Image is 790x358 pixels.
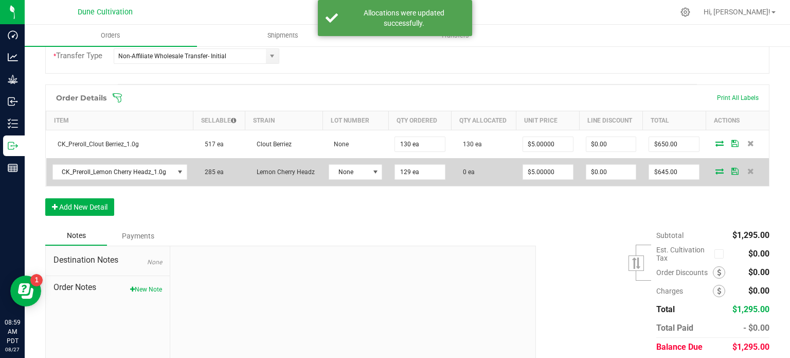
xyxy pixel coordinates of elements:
span: $0.00 [748,249,769,259]
input: 0 [586,165,636,179]
th: Total [642,111,706,130]
span: Shipments [254,31,312,40]
span: None [147,259,162,266]
input: 0 [395,137,445,151]
input: 0 [649,165,699,179]
span: Order Discounts [656,268,713,277]
th: Actions [706,111,769,130]
th: Qty Allocated [452,111,516,130]
th: Lot Number [322,111,388,130]
inline-svg: Dashboard [8,30,18,40]
input: 0 [523,165,573,179]
span: $0.00 [748,286,769,296]
input: 0 [523,137,573,151]
inline-svg: Inventory [8,118,18,129]
a: Shipments [197,25,369,46]
span: None [329,141,349,148]
span: Subtotal [656,231,684,240]
span: $1,295.00 [732,342,769,352]
div: Notes [45,226,107,246]
span: Save Order Detail [727,140,743,146]
button: New Note [130,285,162,294]
span: Est. Cultivation Tax [656,246,710,262]
span: 0 ea [458,168,475,176]
th: Line Discount [580,111,643,130]
inline-svg: Outbound [8,141,18,151]
span: $1,295.00 [732,230,769,240]
p: 08/27 [5,346,20,353]
input: 0 [586,137,636,151]
span: $1,295.00 [732,304,769,314]
th: Sellable [193,111,245,130]
span: - $0.00 [743,323,769,333]
th: Strain [245,111,322,130]
inline-svg: Grow [8,74,18,84]
span: 517 ea [200,141,224,148]
span: Balance Due [656,342,703,352]
span: $0.00 [748,267,769,277]
span: CK_Preroll_Clout Berriez_1.0g [52,141,139,148]
a: Orders [25,25,197,46]
span: Save Order Detail [727,168,743,174]
span: Total Paid [656,323,693,333]
inline-svg: Analytics [8,52,18,62]
span: Total [656,304,675,314]
input: 0 [649,137,699,151]
inline-svg: Inbound [8,96,18,107]
span: CK_Preroll_Lemon Cherry Headz_1.0g [53,165,174,179]
p: 08:59 AM PDT [5,318,20,346]
th: Qty Ordered [388,111,452,130]
span: Delete Order Detail [743,140,758,146]
span: Destination Notes [53,254,162,266]
input: 0 [395,165,445,179]
span: Transfer Type [53,51,102,60]
span: Delete Order Detail [743,168,758,174]
iframe: Resource center [10,276,41,306]
div: Manage settings [679,7,692,17]
span: None [329,165,369,179]
h1: Order Details [56,94,106,102]
span: Orders [87,31,134,40]
span: Dune Cultivation [78,8,133,16]
span: Calculate cultivation tax [714,247,728,261]
span: NO DATA FOUND [52,164,187,180]
inline-svg: Reports [8,163,18,173]
span: Clout Berriez [252,141,292,148]
div: Allocations were updated successfully. [344,8,464,28]
div: Payments [107,227,169,245]
span: Order Notes [53,281,162,294]
span: Hi, [PERSON_NAME]! [704,8,770,16]
th: Unit Price [516,111,580,130]
span: 130 ea [458,141,482,148]
span: Lemon Cherry Headz [252,168,315,176]
span: 285 ea [200,168,224,176]
th: Item [46,111,193,130]
button: Add New Detail [45,198,114,216]
span: Charges [656,287,713,295]
iframe: Resource center unread badge [30,274,43,286]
